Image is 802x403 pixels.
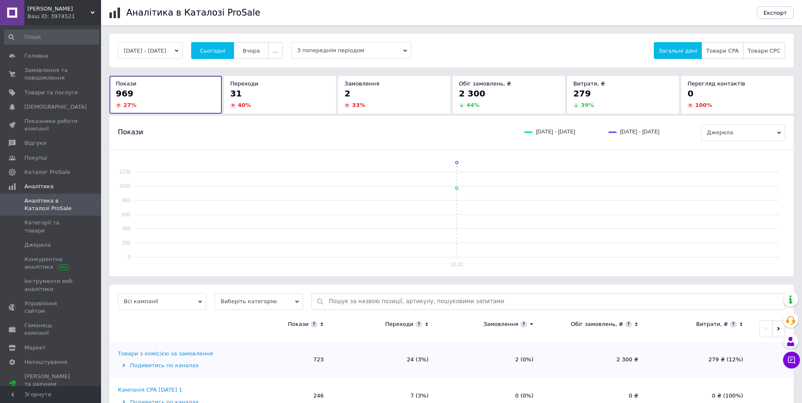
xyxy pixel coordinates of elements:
span: 27 % [123,102,136,108]
span: Налаштування [24,358,67,366]
span: Товари та послуги [24,89,78,96]
span: Маркет [24,344,46,352]
text: 12.10 [450,262,463,267]
span: Показники роботи компанії [24,117,78,133]
span: Каталог ProSale [24,168,70,176]
span: 39 % [581,102,594,108]
span: 2 [344,88,350,99]
div: Ваш ID: 3974521 [27,13,101,20]
span: Alis Garage [27,5,91,13]
button: [DATE] - [DATE] [118,42,183,59]
span: Переходи [230,80,258,87]
span: 2 300 [459,88,485,99]
div: Кампанія CPA [DATE] 1 [118,386,182,394]
div: Обіг замовлень, ₴ [571,320,623,328]
input: Пошук [4,29,99,45]
span: Експорт [764,10,787,16]
span: Перегляд контактів [687,80,745,87]
span: Всі кампанії [118,293,206,310]
button: Сьогодні [191,42,234,59]
span: [DEMOGRAPHIC_DATA] [24,103,87,111]
text: 1000 [119,183,131,189]
span: Загальні дані [658,48,697,54]
span: ... [273,48,278,54]
td: 24 (3%) [332,342,437,378]
td: 2 300 ₴ [542,342,647,378]
span: Конкурентна аналітика [24,256,78,271]
span: Замовлення та повідомлення [24,67,78,82]
span: З попереднім періодом [291,42,411,59]
span: Інструменти веб-аналітики [24,278,78,293]
td: 723 [227,342,332,378]
span: Товари CPC [748,48,781,54]
span: Обіг замовлень, ₴ [459,80,511,87]
span: Аналітика [24,183,53,190]
span: 44 % [466,102,480,108]
div: Подивитись по каналах [118,362,225,369]
text: 0 [128,254,131,260]
button: Чат з покупцем [783,352,800,368]
text: 400 [122,226,131,232]
span: 33 % [352,102,365,108]
span: 31 [230,88,242,99]
span: Управління сайтом [24,300,78,315]
text: 600 [122,212,131,218]
text: 1200 [119,169,131,175]
button: Загальні дані [654,42,702,59]
span: Відгуки [24,139,46,147]
text: 800 [122,197,131,203]
div: Переходи [385,320,413,328]
button: Вчора [234,42,269,59]
button: Товари CPA [701,42,743,59]
span: [PERSON_NAME] та рахунки [24,373,78,396]
span: 0 [687,88,693,99]
span: 100 % [695,102,712,108]
div: Витрати, ₴ [696,320,728,328]
span: Виберіть категорію [215,293,303,310]
span: Замовлення [344,80,379,87]
span: Сьогодні [200,48,226,54]
span: Джерела [701,124,785,141]
span: Покупці [24,154,47,162]
span: Джерела [24,241,51,249]
span: 969 [116,88,133,99]
td: 2 (0%) [437,342,542,378]
span: Покази [118,128,143,137]
div: Покази [288,320,309,328]
button: ... [268,42,282,59]
span: Головна [24,52,48,60]
h1: Аналітика в Каталозі ProSale [126,8,260,18]
span: Аналітика в Каталозі ProSale [24,197,78,212]
span: Вчора [242,48,260,54]
button: Експорт [757,6,794,19]
span: 279 [573,88,591,99]
input: Пошук за назвою позиції, артикулу, пошуковими запитами [329,294,781,310]
span: Товари CPA [706,48,738,54]
div: Товари з комісією за замовлення [118,350,213,358]
td: 279 ₴ (12%) [647,342,751,378]
text: 200 [122,240,131,246]
span: Гаманець компанії [24,322,78,337]
span: Покази [116,80,136,87]
span: 40 % [238,102,251,108]
div: Замовлення [483,320,518,328]
span: Категорії та товари [24,219,78,234]
button: Товари CPC [743,42,785,59]
span: Витрати, ₴ [573,80,605,87]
